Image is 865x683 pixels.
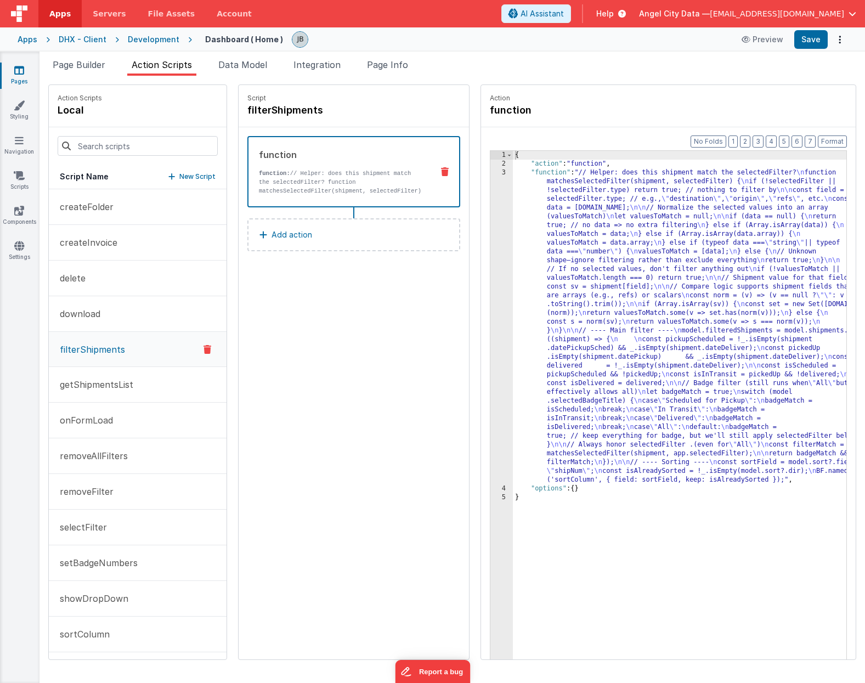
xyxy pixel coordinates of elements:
button: No Folds [691,136,726,148]
button: getShipmentsList [49,367,227,403]
p: removeAllFilters [53,449,128,462]
button: 1 [728,136,738,148]
button: createFolder [49,189,227,225]
p: Action [490,94,847,103]
button: delete [49,261,227,296]
p: Action Scripts [58,94,102,103]
button: setBadgeNumbers [49,545,227,581]
input: Search scripts [58,136,218,156]
span: Help [596,8,614,19]
button: Add action [247,218,460,251]
h4: filterShipments [247,103,412,118]
button: showDropDown [49,581,227,617]
button: 4 [766,136,777,148]
h5: Script Name [60,171,109,182]
span: Page Builder [53,59,105,70]
button: Preview [735,31,790,48]
img: 9990944320bbc1bcb8cfbc08cd9c0949 [292,32,308,47]
button: onFormLoad [49,403,227,438]
span: Data Model [218,59,267,70]
span: File Assets [148,8,195,19]
button: 6 [791,136,802,148]
button: 3 [753,136,764,148]
strong: function: [259,170,290,177]
button: removeFilter [49,474,227,510]
h4: Dashboard ( Home ) [205,35,283,43]
button: filterShipments [49,332,227,367]
p: // Helper: does this shipment match the selectedFilter? function matchesSelectedFilter(shipment, ... [259,169,424,213]
button: sortColumn [49,617,227,652]
span: Action Scripts [132,59,192,70]
p: setBadgeNumbers [53,556,138,569]
p: showDropDown [53,592,128,605]
div: Development [128,34,179,45]
span: Apps [49,8,71,19]
p: getShipmentsList [53,378,133,391]
span: Page Info [367,59,408,70]
div: 3 [490,168,513,484]
button: Options [832,32,847,47]
button: Save [794,30,828,49]
div: 4 [490,484,513,493]
div: 5 [490,493,513,502]
p: createFolder [53,200,114,213]
span: Servers [93,8,126,19]
iframe: Marker.io feedback button [395,660,470,683]
div: Apps [18,34,37,45]
p: New Script [179,171,216,182]
button: removeAllFilters [49,438,227,474]
p: removeFilter [53,485,114,498]
p: download [53,307,100,320]
button: New Script [168,171,216,182]
p: onFormLoad [53,414,113,427]
button: 7 [805,136,816,148]
span: [EMAIL_ADDRESS][DOMAIN_NAME] [710,8,844,19]
button: 2 [740,136,750,148]
button: 5 [779,136,789,148]
h4: local [58,103,102,118]
button: download [49,296,227,332]
p: selectFilter [53,521,107,534]
p: createInvoice [53,236,117,249]
button: AI Assistant [501,4,571,23]
div: function [259,148,424,161]
div: 1 [490,151,513,160]
button: selectFilter [49,510,227,545]
p: sortColumn [53,628,110,641]
p: delete [53,272,86,285]
h4: function [490,103,654,118]
div: 2 [490,160,513,168]
button: Angel City Data — [EMAIL_ADDRESS][DOMAIN_NAME] [639,8,856,19]
p: Add action [272,228,312,241]
div: DHX - Client [59,34,106,45]
p: filterShipments [53,343,125,356]
span: Integration [293,59,341,70]
span: Angel City Data — [639,8,710,19]
button: Format [818,136,847,148]
p: Script [247,94,460,103]
button: createInvoice [49,225,227,261]
span: AI Assistant [521,8,564,19]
